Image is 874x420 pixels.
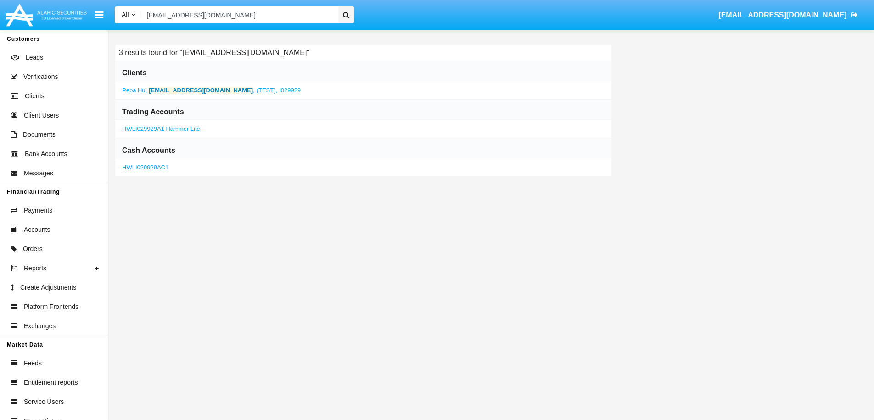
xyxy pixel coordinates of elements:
[257,87,278,94] span: (TEST),
[23,244,43,254] span: Orders
[5,1,88,28] img: Logo image
[122,164,168,171] a: HWLI029929AC1
[149,87,254,94] span: ,
[24,168,53,178] span: Messages
[26,53,43,62] span: Leads
[23,130,56,140] span: Documents
[24,397,64,407] span: Service Users
[122,107,184,117] h6: Trading Accounts
[24,378,78,387] span: Entitlement reports
[24,225,50,235] span: Accounts
[122,146,175,156] h6: Cash Accounts
[122,68,146,78] h6: Clients
[714,2,863,28] a: [EMAIL_ADDRESS][DOMAIN_NAME]
[24,263,46,273] span: Reports
[115,10,142,20] a: All
[24,206,52,215] span: Payments
[25,91,45,101] span: Clients
[279,87,301,94] span: I029929
[122,11,129,18] span: All
[24,302,78,312] span: Platform Frontends
[25,149,67,159] span: Bank Accounts
[142,6,336,23] input: Search
[20,283,76,292] span: Create Adjustments
[149,87,253,94] b: [EMAIL_ADDRESS][DOMAIN_NAME]
[122,87,146,94] span: Pepa Hu
[115,45,313,61] h6: 3 results found for "[EMAIL_ADDRESS][DOMAIN_NAME]"
[24,111,59,120] span: Client Users
[122,87,301,94] a: ,
[24,321,56,331] span: Exchanges
[122,125,200,132] a: HWLI029929A1 Hammer Lite
[718,11,846,19] span: [EMAIL_ADDRESS][DOMAIN_NAME]
[24,358,42,368] span: Feeds
[23,72,58,82] span: Verifications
